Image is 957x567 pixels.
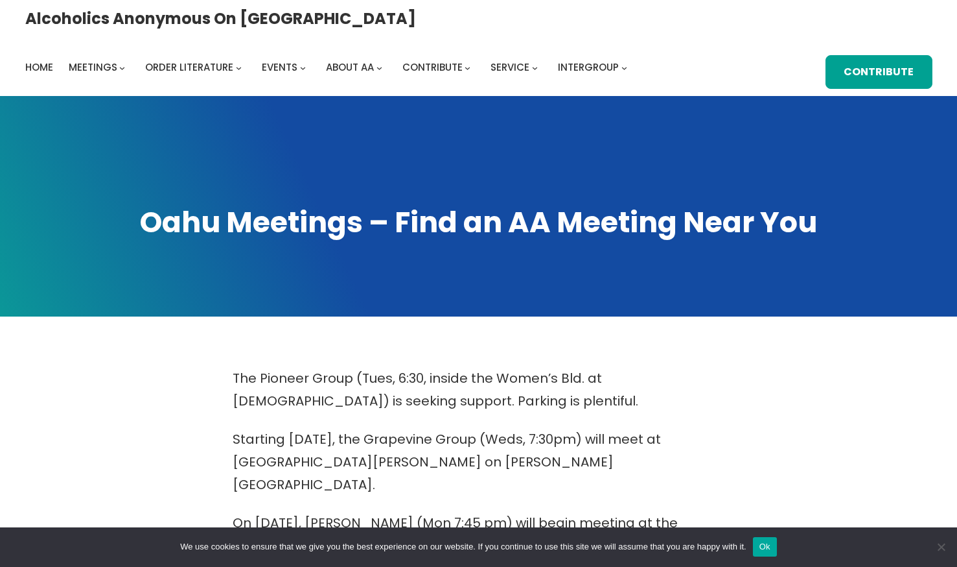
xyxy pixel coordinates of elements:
span: Service [490,60,529,74]
span: Order Literature [145,60,233,74]
span: No [934,540,947,553]
a: Contribute [402,58,463,77]
nav: Intergroup [25,58,632,77]
button: Meetings submenu [119,64,125,70]
span: Home [25,60,53,74]
span: Contribute [402,60,463,74]
button: Order Literature submenu [236,64,242,70]
a: About AA [326,58,374,77]
h1: Oahu Meetings – Find an AA Meeting Near You [25,203,932,242]
a: Contribute [825,55,932,89]
button: About AA submenu [376,64,382,70]
a: Meetings [69,58,117,77]
p: Starting [DATE], the Grapevine Group (Weds, 7:30pm) will meet at [GEOGRAPHIC_DATA][PERSON_NAME] o... [233,428,725,496]
button: Service submenu [532,64,538,70]
span: Events [262,60,297,74]
button: Ok [753,537,777,557]
span: We use cookies to ensure that we give you the best experience on our website. If you continue to ... [180,540,746,553]
button: Contribute submenu [465,64,470,70]
a: Intergroup [558,58,619,77]
a: Events [262,58,297,77]
a: Service [490,58,529,77]
a: Alcoholics Anonymous on [GEOGRAPHIC_DATA] [25,5,416,32]
span: Meetings [69,60,117,74]
span: About AA [326,60,374,74]
button: Events submenu [300,64,306,70]
span: Intergroup [558,60,619,74]
a: Home [25,58,53,77]
button: Intergroup submenu [621,64,627,70]
p: The Pioneer Group (Tues, 6:30, inside the Women’s Bld. at [DEMOGRAPHIC_DATA]) is seeking support.... [233,367,725,413]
